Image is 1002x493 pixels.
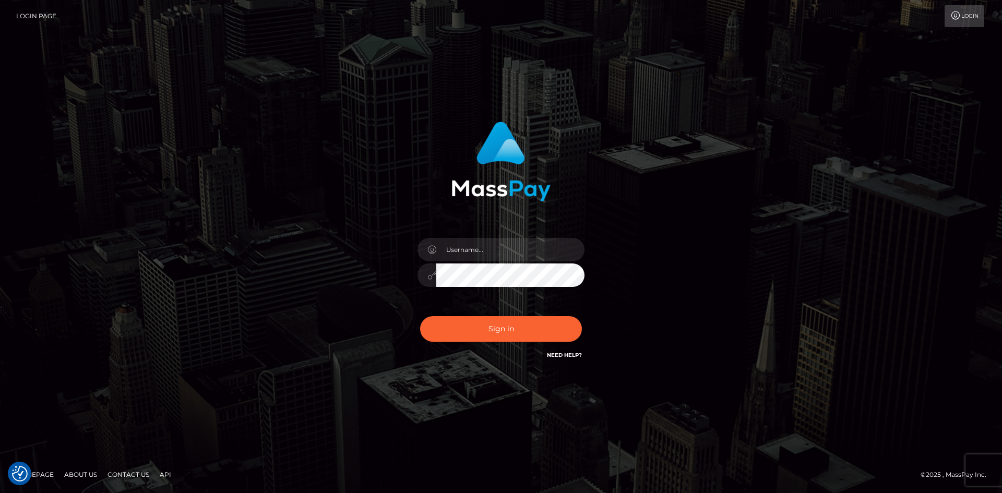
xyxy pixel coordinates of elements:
[60,466,101,483] a: About Us
[436,238,584,261] input: Username...
[451,122,551,201] img: MassPay Login
[547,352,582,358] a: Need Help?
[921,469,994,480] div: © 2025 , MassPay Inc.
[945,5,984,27] a: Login
[156,466,175,483] a: API
[11,466,58,483] a: Homepage
[16,5,56,27] a: Login Page
[12,466,28,482] img: Revisit consent button
[420,316,582,342] button: Sign in
[12,466,28,482] button: Consent Preferences
[103,466,153,483] a: Contact Us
